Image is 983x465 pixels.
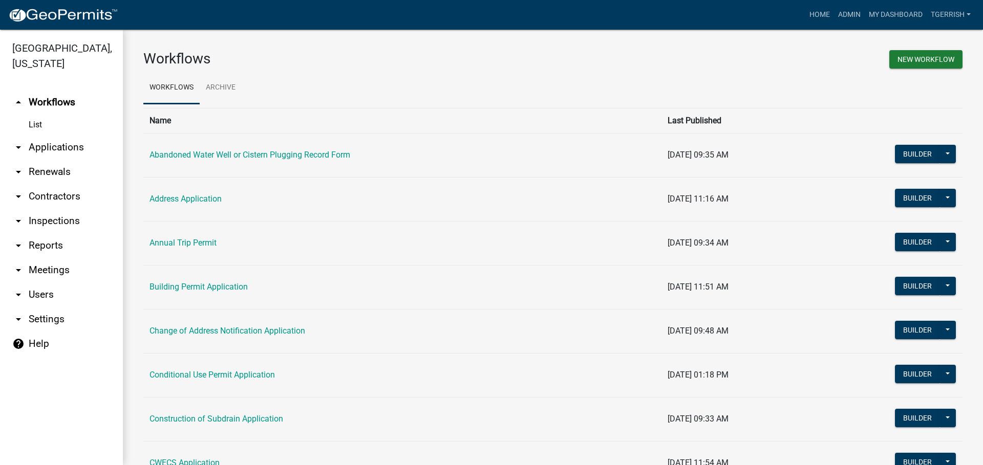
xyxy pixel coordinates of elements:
[149,150,350,160] a: Abandoned Water Well or Cistern Plugging Record Form
[895,233,940,251] button: Builder
[895,321,940,339] button: Builder
[149,370,275,380] a: Conditional Use Permit Application
[12,313,25,325] i: arrow_drop_down
[805,5,834,25] a: Home
[12,289,25,301] i: arrow_drop_down
[12,264,25,276] i: arrow_drop_down
[668,282,729,292] span: [DATE] 11:51 AM
[661,108,811,133] th: Last Published
[12,338,25,350] i: help
[12,190,25,203] i: arrow_drop_down
[12,239,25,252] i: arrow_drop_down
[12,215,25,227] i: arrow_drop_down
[149,414,283,424] a: Construction of Subdrain Application
[200,72,242,104] a: Archive
[895,189,940,207] button: Builder
[149,238,217,248] a: Annual Trip Permit
[149,282,248,292] a: Building Permit Application
[927,5,975,25] a: TGERRISH
[149,326,305,336] a: Change of Address Notification Application
[668,370,729,380] span: [DATE] 01:18 PM
[12,96,25,108] i: arrow_drop_up
[668,414,729,424] span: [DATE] 09:33 AM
[143,50,545,68] h3: Workflows
[143,108,661,133] th: Name
[149,194,222,204] a: Address Application
[668,238,729,248] span: [DATE] 09:34 AM
[895,145,940,163] button: Builder
[895,365,940,383] button: Builder
[143,72,200,104] a: Workflows
[12,166,25,178] i: arrow_drop_down
[895,277,940,295] button: Builder
[668,194,729,204] span: [DATE] 11:16 AM
[834,5,865,25] a: Admin
[12,141,25,153] i: arrow_drop_down
[865,5,927,25] a: My Dashboard
[895,409,940,427] button: Builder
[668,326,729,336] span: [DATE] 09:48 AM
[668,150,729,160] span: [DATE] 09:35 AM
[889,50,963,69] button: New Workflow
